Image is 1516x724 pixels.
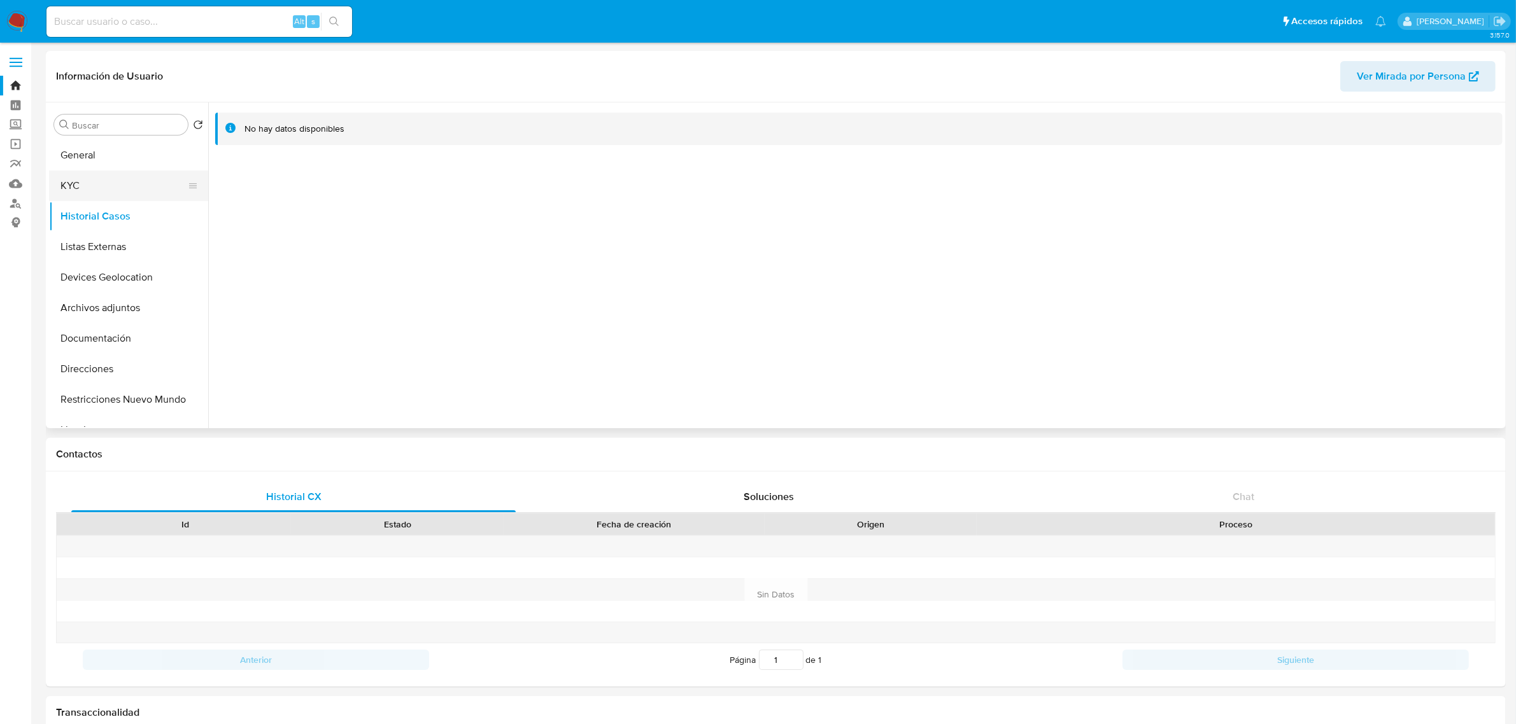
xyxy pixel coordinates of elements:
[72,120,183,131] input: Buscar
[56,448,1496,461] h1: Contactos
[49,415,208,445] button: Lista Interna
[321,13,347,31] button: search-icon
[1493,15,1506,28] a: Salir
[986,518,1486,531] div: Proceso
[1233,489,1254,504] span: Chat
[294,15,304,27] span: Alt
[49,201,208,232] button: Historial Casos
[49,354,208,384] button: Direcciones
[59,120,69,130] button: Buscar
[49,384,208,415] button: Restricciones Nuevo Mundo
[83,650,429,670] button: Anterior
[1375,16,1386,27] a: Notificaciones
[311,15,315,27] span: s
[1123,650,1469,670] button: Siguiente
[513,518,756,531] div: Fecha de creación
[1291,15,1363,28] span: Accesos rápidos
[774,518,968,531] div: Origen
[193,120,203,134] button: Volver al orden por defecto
[49,262,208,293] button: Devices Geolocation
[300,518,494,531] div: Estado
[49,293,208,323] button: Archivos adjuntos
[46,13,352,30] input: Buscar usuario o caso...
[49,323,208,354] button: Documentación
[819,653,822,666] span: 1
[49,171,198,201] button: KYC
[49,232,208,262] button: Listas Externas
[56,706,1496,719] h1: Transaccionalidad
[56,70,163,83] h1: Información de Usuario
[1357,61,1466,92] span: Ver Mirada por Persona
[1340,61,1496,92] button: Ver Mirada por Persona
[49,140,208,171] button: General
[266,489,322,504] span: Historial CX
[744,489,794,504] span: Soluciones
[730,650,822,670] span: Página de
[1417,15,1489,27] p: alan.cervantesmartinez@mercadolibre.com.mx
[88,518,282,531] div: Id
